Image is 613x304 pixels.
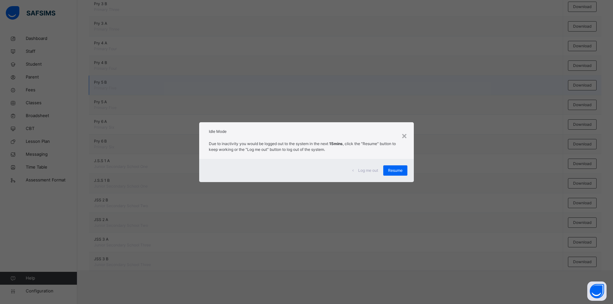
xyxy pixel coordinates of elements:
span: Log me out [358,168,378,173]
p: Due to inactivity you would be logged out to the system in the next , click the "Resume" button t... [209,141,404,152]
strong: 15mins [329,141,343,146]
button: Open asap [587,281,607,301]
span: Resume [388,168,403,173]
div: × [401,129,407,142]
h2: Idle Mode [209,129,404,134]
